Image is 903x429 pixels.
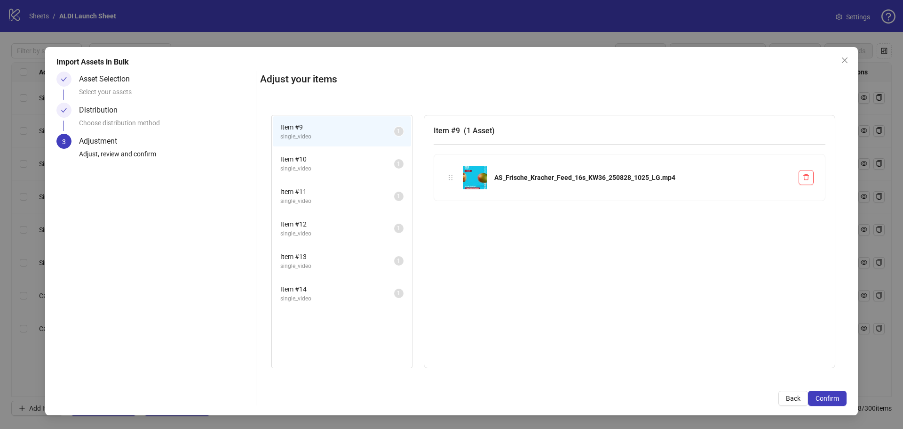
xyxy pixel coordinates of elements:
[445,172,456,183] div: holder
[79,87,252,103] div: Select your assets
[394,127,404,136] sup: 1
[397,225,400,232] span: 1
[79,103,125,118] div: Distribution
[786,395,800,402] span: Back
[464,126,495,135] span: ( 1 Asset )
[434,125,825,137] h3: Item # 9
[394,289,404,298] sup: 1
[61,107,67,113] span: check
[394,224,404,233] sup: 1
[808,391,847,406] button: Confirm
[280,251,394,262] span: Item # 13
[280,197,394,206] span: single_video
[463,166,487,189] img: AS_Frische_Kracher_Feed_16s_KW36_250828_1025_LG.mp4
[260,72,847,87] h2: Adjust your items
[394,159,404,169] sup: 1
[280,154,394,164] span: Item # 10
[280,164,394,173] span: single_video
[841,57,848,64] span: close
[447,174,454,181] span: holder
[280,229,394,238] span: single_video
[803,174,809,180] span: delete
[397,290,400,297] span: 1
[280,219,394,229] span: Item # 12
[816,395,839,402] span: Confirm
[799,170,814,185] button: Delete
[394,192,404,201] sup: 1
[79,134,125,149] div: Adjustment
[79,118,252,134] div: Choose distribution method
[778,391,808,406] button: Back
[280,132,394,141] span: single_video
[397,128,400,135] span: 1
[280,284,394,294] span: Item # 14
[397,161,400,167] span: 1
[280,122,394,132] span: Item # 9
[397,193,400,200] span: 1
[837,53,852,68] button: Close
[280,186,394,197] span: Item # 11
[61,76,67,82] span: check
[394,256,404,266] sup: 1
[494,172,791,183] div: AS_Frische_Kracher_Feed_16s_KW36_250828_1025_LG.mp4
[397,258,400,264] span: 1
[79,149,252,165] div: Adjust, review and confirm
[280,262,394,271] span: single_video
[79,72,137,87] div: Asset Selection
[280,294,394,303] span: single_video
[62,138,66,146] span: 3
[56,57,847,68] div: Import Assets in Bulk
